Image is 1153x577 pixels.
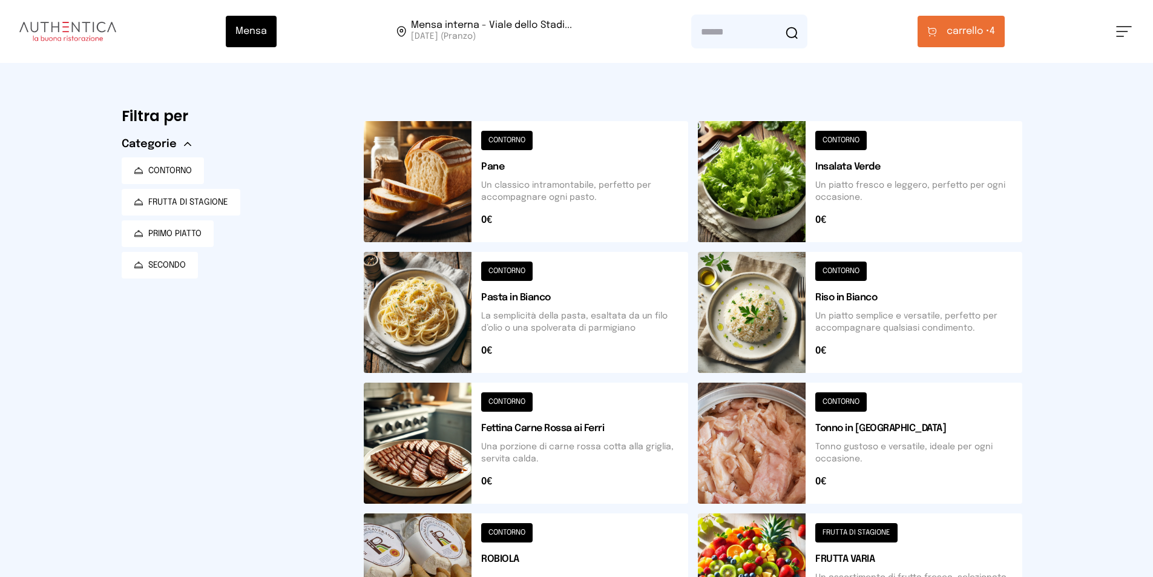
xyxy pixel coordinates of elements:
[918,16,1005,47] button: carrello •4
[226,16,277,47] button: Mensa
[148,165,192,177] span: CONTORNO
[122,252,198,279] button: SECONDO
[122,107,344,126] h6: Filtra per
[947,24,990,39] span: carrello •
[122,189,240,216] button: FRUTTA DI STAGIONE
[122,220,214,247] button: PRIMO PIATTO
[411,30,572,42] span: [DATE] (Pranzo)
[122,136,177,153] span: Categorie
[122,136,191,153] button: Categorie
[947,24,995,39] span: 4
[148,259,186,271] span: SECONDO
[122,157,204,184] button: CONTORNO
[148,196,228,208] span: FRUTTA DI STAGIONE
[148,228,202,240] span: PRIMO PIATTO
[411,21,572,42] span: Viale dello Stadio, 77, 05100 Terni TR, Italia
[19,22,116,41] img: logo.8f33a47.png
